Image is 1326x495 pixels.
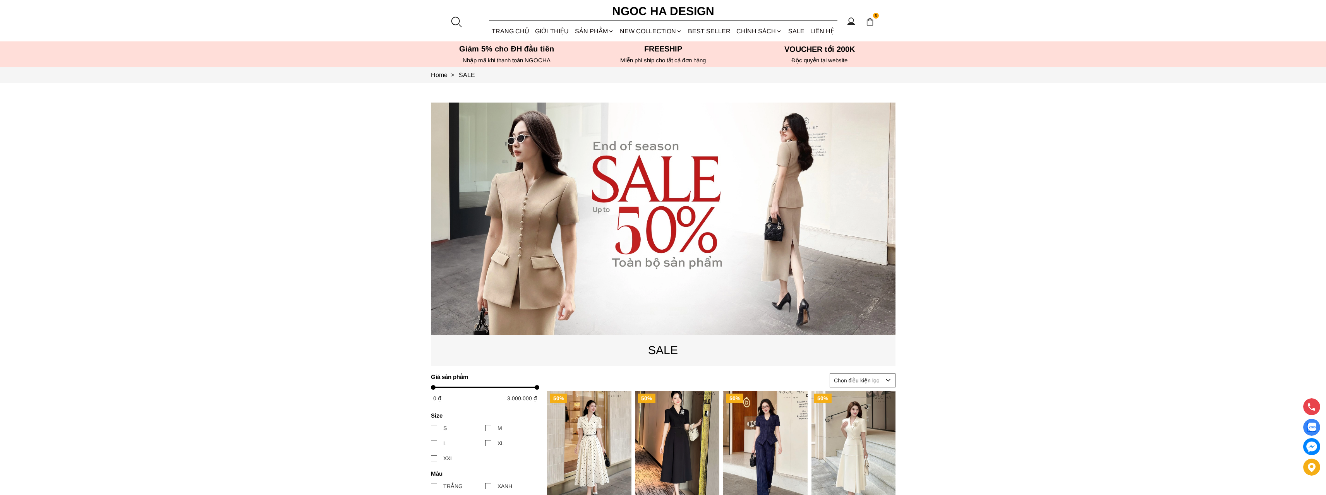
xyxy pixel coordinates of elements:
a: GIỚI THIỆU [532,21,572,41]
h6: MIễn phí ship cho tất cả đơn hàng [587,57,739,64]
span: 0 [873,13,879,19]
div: SẢN PHẨM [572,21,617,41]
a: Link to Home [431,72,459,78]
span: 0 ₫ [433,395,441,401]
a: Ngoc Ha Design [605,2,721,21]
a: Link to SALE [459,72,475,78]
a: TRANG CHỦ [489,21,532,41]
img: img-CART-ICON-ksit0nf1 [866,17,874,26]
div: L [443,439,446,447]
div: TRẮNG [443,482,463,490]
h4: Màu [431,470,534,477]
h4: Giá sản phẩm [431,373,534,380]
a: NEW COLLECTION [617,21,685,41]
font: Giảm 5% cho ĐH đầu tiên [459,45,554,53]
a: LIÊN HỆ [807,21,837,41]
div: S [443,424,447,432]
a: SALE [785,21,807,41]
h6: Độc quyền tại website [744,57,895,64]
a: BEST SELLER [685,21,734,41]
div: Chính sách [734,21,785,41]
font: Freeship [644,45,682,53]
a: Display image [1303,419,1320,436]
h5: VOUCHER tới 200K [744,45,895,54]
div: XXL [443,454,453,462]
font: Nhập mã khi thanh toán NGOCHA [463,57,551,63]
div: XANH [497,482,512,490]
img: Display image [1307,423,1316,432]
h4: Size [431,412,534,419]
a: messenger [1303,438,1320,455]
p: SALE [431,341,895,359]
div: XL [497,439,504,447]
span: 3.000.000 ₫ [507,395,537,401]
span: > [448,72,457,78]
div: M [497,424,502,432]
